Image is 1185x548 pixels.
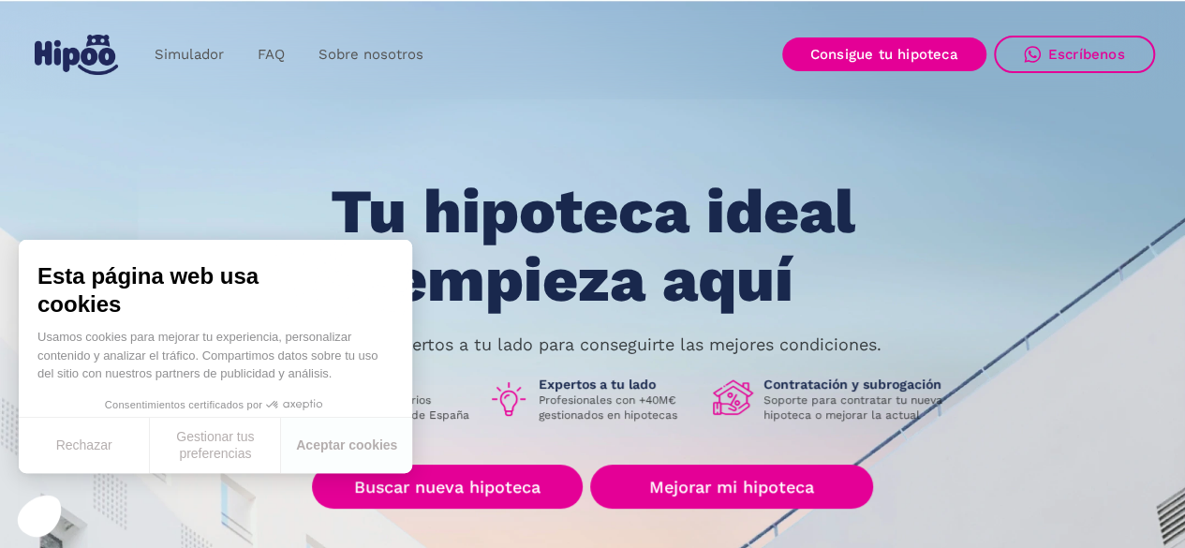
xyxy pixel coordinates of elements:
[763,376,956,392] h1: Contratación y subrogación
[590,465,872,509] a: Mejorar mi hipoteca
[763,392,956,422] p: Soporte para contratar tu nueva hipoteca o mejorar la actual
[241,37,302,73] a: FAQ
[138,37,241,73] a: Simulador
[539,376,698,392] h1: Expertos a tu lado
[1048,46,1125,63] div: Escríbenos
[304,337,881,352] p: Nuestros expertos a tu lado para conseguirte las mejores condiciones.
[312,465,583,509] a: Buscar nueva hipoteca
[782,37,986,71] a: Consigue tu hipoteca
[539,392,698,422] p: Profesionales con +40M€ gestionados en hipotecas
[237,178,947,314] h1: Tu hipoteca ideal empieza aquí
[994,36,1155,73] a: Escríbenos
[302,37,440,73] a: Sobre nosotros
[31,27,123,82] a: home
